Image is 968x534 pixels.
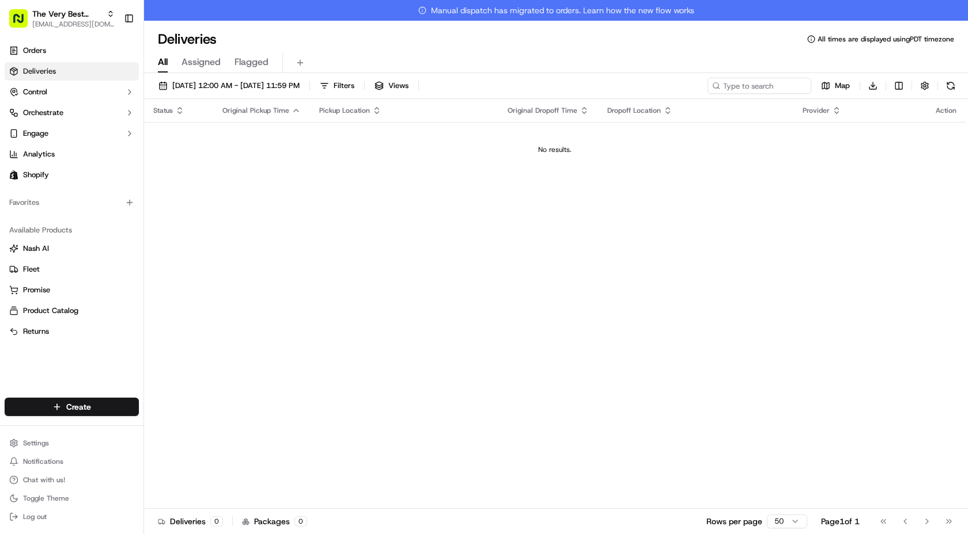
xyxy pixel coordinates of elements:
button: Product Catalog [5,302,139,320]
button: The Very Best Cookie In The Whole Wide World[EMAIL_ADDRESS][DOMAIN_NAME] [5,5,119,32]
button: Nash AI [5,239,139,258]
button: Map [816,78,855,94]
button: Orchestrate [5,104,139,122]
span: Engage [23,128,48,139]
span: Toggle Theme [23,494,69,503]
div: 0 [294,516,307,527]
span: Manual dispatch has migrated to orders. Learn how the new flow works [418,5,694,16]
button: Filters [315,78,360,94]
span: Deliveries [23,66,56,77]
button: Toggle Theme [5,490,139,506]
button: Create [5,398,139,416]
span: Views [388,81,409,91]
img: Shopify logo [9,170,18,180]
span: Chat with us! [23,475,65,485]
span: Orders [23,45,46,56]
span: Control [23,87,47,97]
button: Settings [5,435,139,451]
span: Promise [23,285,50,295]
div: Deliveries [158,516,223,527]
button: Views [369,78,414,94]
span: Settings [23,438,49,448]
span: Flagged [235,55,269,69]
a: Product Catalog [9,306,134,316]
span: Create [66,401,91,413]
a: Deliveries [5,62,139,81]
span: Shopify [23,170,49,180]
button: The Very Best Cookie In The Whole Wide World [32,8,102,20]
div: Packages [242,516,307,527]
h1: Deliveries [158,30,217,48]
div: Page 1 of 1 [821,516,860,527]
button: Refresh [943,78,959,94]
button: Chat with us! [5,472,139,488]
a: Promise [9,285,134,295]
span: Nash AI [23,243,49,254]
span: Assigned [181,55,221,69]
div: No results. [149,145,961,154]
button: Promise [5,281,139,299]
span: Filters [334,81,354,91]
span: All [158,55,168,69]
a: Nash AI [9,243,134,254]
div: 0 [210,516,223,527]
button: [DATE] 12:00 AM - [DATE] 11:59 PM [153,78,305,94]
span: Status [153,106,173,115]
span: Provider [803,106,830,115]
button: Engage [5,124,139,143]
a: Returns [9,326,134,337]
div: Action [936,106,956,115]
button: Notifications [5,453,139,470]
div: Favorites [5,193,139,212]
span: Analytics [23,149,55,159]
span: Dropoff Location [607,106,661,115]
span: Pickup Location [319,106,370,115]
span: Log out [23,512,47,521]
span: Original Pickup Time [222,106,289,115]
p: Rows per page [706,516,762,527]
button: Log out [5,509,139,525]
a: Analytics [5,145,139,163]
span: Map [835,81,850,91]
button: Fleet [5,260,139,279]
span: Orchestrate [23,108,63,118]
div: Available Products [5,221,139,239]
a: Shopify [5,166,139,184]
input: Type to search [708,78,811,94]
span: Notifications [23,457,63,466]
span: Original Dropoff Time [508,106,577,115]
span: All times are displayed using PDT timezone [818,35,954,44]
button: [EMAIL_ADDRESS][DOMAIN_NAME] [32,20,115,29]
a: Fleet [9,264,134,274]
span: Returns [23,326,49,337]
button: Control [5,83,139,101]
span: Fleet [23,264,40,274]
span: [DATE] 12:00 AM - [DATE] 11:59 PM [172,81,300,91]
a: Orders [5,41,139,60]
button: Returns [5,322,139,341]
span: Product Catalog [23,306,78,316]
